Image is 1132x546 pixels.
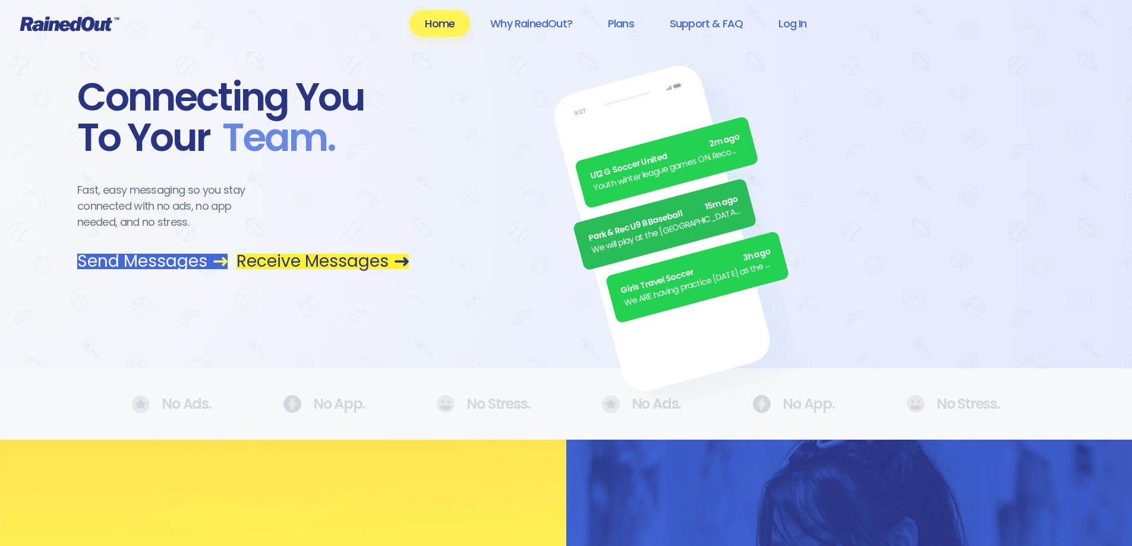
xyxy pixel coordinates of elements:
[708,131,742,151] span: 2m ago
[589,131,742,183] div: U12 G Soccer United
[623,257,775,310] div: We ARE having practice [DATE] as the sun is finally out.
[590,204,743,257] div: We will play at the [GEOGRAPHIC_DATA]. Wear white, be at the field by 5pm.
[409,10,470,37] a: Home
[132,395,150,414] img: No Ads.
[132,395,212,414] div: No Ads.
[602,395,682,414] div: No Ads.
[77,77,409,158] div: Connecting You To Your
[592,10,649,37] a: Plans
[587,192,740,245] div: Park & Rec U9 B Baseball
[77,182,267,230] div: Fast, easy messaging so you stay connected with no ads, no app needed, and no stress.
[752,395,771,413] img: No Ads.
[763,10,822,37] a: Log In
[704,192,739,213] span: 15m ago
[237,254,409,269] a: Receive Messages
[436,395,530,413] div: No Stress.
[283,395,301,413] img: No Ads.
[592,143,745,195] div: Youth winter league games ON. Recommend running shoes/sneakers for players as option for footwear.
[283,395,365,413] div: No App.
[475,10,588,37] a: Why RainedOut?
[620,245,772,298] div: Girls Travel Soccer
[210,118,335,158] span: Team .
[742,245,772,265] span: 3h ago
[654,10,758,37] a: Support & FAQ
[906,395,1000,413] div: No Stress.
[602,395,620,414] img: No Ads.
[77,254,228,269] a: Send Messages
[906,395,925,413] img: No Ads.
[436,395,455,413] img: No Ads.
[752,395,835,413] div: No App.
